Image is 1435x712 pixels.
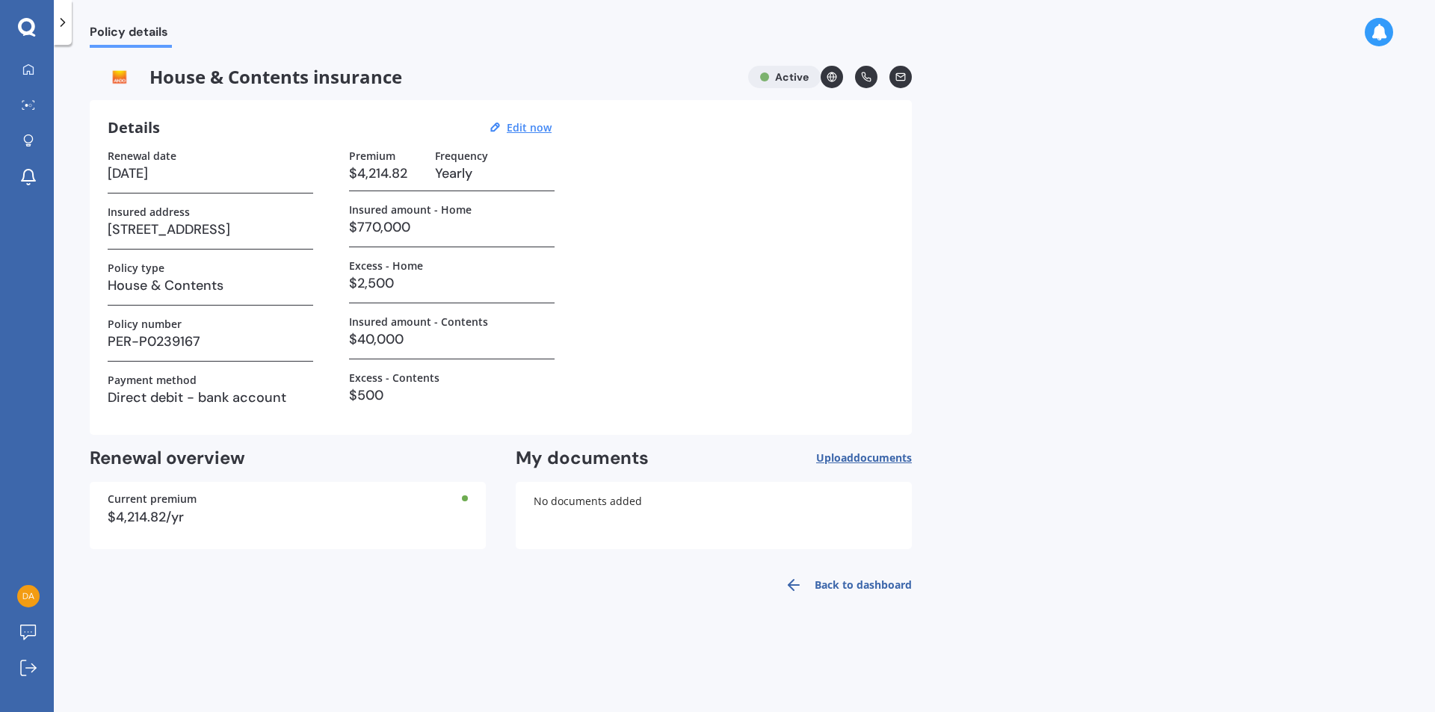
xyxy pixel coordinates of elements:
[90,66,149,88] img: Ando.png
[108,330,313,353] h3: PER-P0239167
[17,585,40,607] img: ad4651256cdc124e5ea1367a45997dc2
[108,118,160,137] h3: Details
[349,203,472,216] label: Insured amount - Home
[90,447,486,470] h2: Renewal overview
[108,261,164,274] label: Policy type
[776,567,912,603] a: Back to dashboard
[349,149,395,162] label: Premium
[90,25,172,45] span: Policy details
[349,162,423,185] h3: $4,214.82
[816,447,912,470] button: Uploaddocuments
[816,452,912,464] span: Upload
[349,328,555,350] h3: $40,000
[90,66,736,88] span: House & Contents insurance
[108,318,182,330] label: Policy number
[108,274,313,297] h3: House & Contents
[854,451,912,465] span: documents
[516,447,649,470] h2: My documents
[507,120,552,134] u: Edit now
[108,162,313,185] h3: [DATE]
[435,149,488,162] label: Frequency
[349,384,555,406] h3: $500
[349,259,423,272] label: Excess - Home
[108,149,176,162] label: Renewal date
[108,494,468,504] div: Current premium
[349,371,439,384] label: Excess - Contents
[108,386,313,409] h3: Direct debit - bank account
[502,121,556,134] button: Edit now
[349,315,488,328] label: Insured amount - Contents
[108,218,313,241] h3: [STREET_ADDRESS]
[108,510,468,524] div: $4,214.82/yr
[435,162,555,185] h3: Yearly
[516,482,912,549] div: No documents added
[108,374,197,386] label: Payment method
[349,272,555,294] h3: $2,500
[349,216,555,238] h3: $770,000
[108,205,190,218] label: Insured address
